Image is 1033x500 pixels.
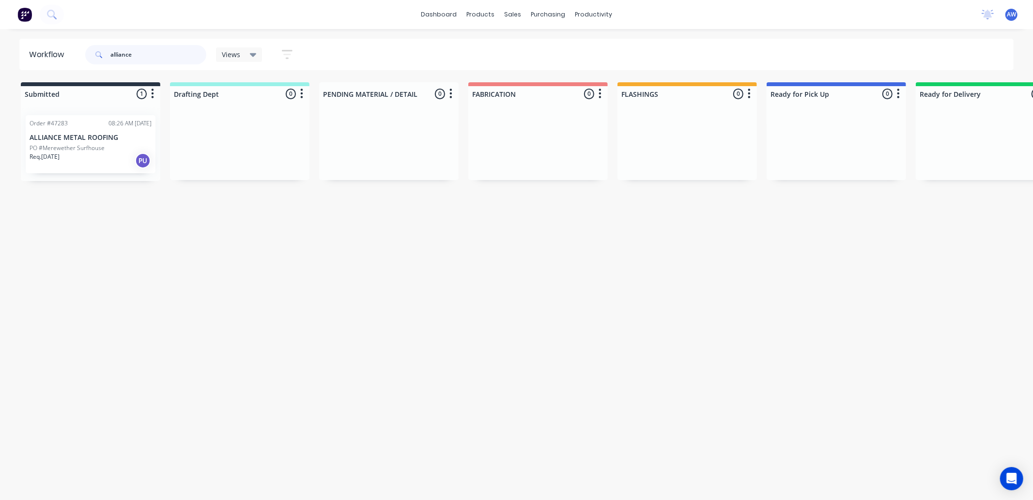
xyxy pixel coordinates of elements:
[30,119,68,128] div: Order #47283
[29,49,69,61] div: Workflow
[462,7,499,22] div: products
[416,7,462,22] a: dashboard
[1000,467,1023,490] div: Open Intercom Messenger
[108,119,152,128] div: 08:26 AM [DATE]
[26,115,155,173] div: Order #4728308:26 AM [DATE]ALLIANCE METAL ROOFINGPO #Merewether SurfhouseReq.[DATE]PU
[570,7,617,22] div: productivity
[30,152,60,161] p: Req. [DATE]
[222,49,240,60] span: Views
[30,134,152,142] p: ALLIANCE METAL ROOFING
[110,45,206,64] input: Search for orders...
[17,7,32,22] img: Factory
[526,7,570,22] div: purchasing
[30,144,105,152] p: PO #Merewether Surfhouse
[135,153,151,168] div: PU
[1007,10,1016,19] span: AW
[499,7,526,22] div: sales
